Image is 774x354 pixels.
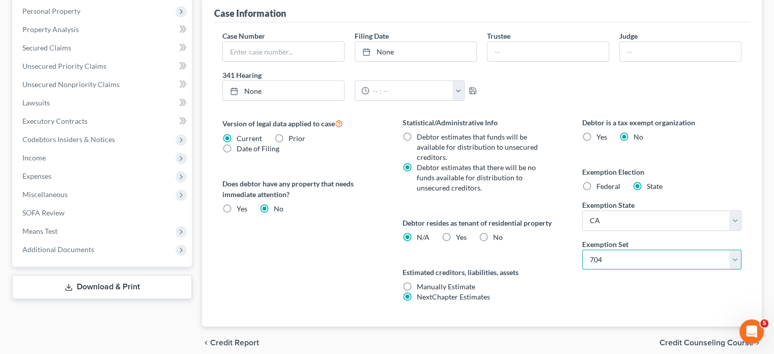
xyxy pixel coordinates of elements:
span: No [274,204,283,213]
span: Executory Contracts [22,117,88,125]
span: Unsecured Priority Claims [22,62,106,70]
a: None [355,42,476,61]
iframe: Intercom live chat [739,319,764,344]
span: Miscellaneous [22,190,68,199]
label: Statistical/Administrative Info [403,117,562,128]
span: Debtor estimates that there will be no funds available for distribution to unsecured creditors. [417,163,536,192]
span: Manually Estimate [417,282,475,291]
span: Personal Property [22,7,80,15]
span: Federal [596,182,620,190]
label: Debtor is a tax exempt organization [582,117,741,128]
span: No [634,132,643,141]
span: Yes [456,233,467,241]
label: Version of legal data applied to case [222,117,382,129]
a: Download & Print [12,275,192,299]
a: Unsecured Nonpriority Claims [14,75,192,94]
i: chevron_left [202,339,210,347]
label: Debtor resides as tenant of residential property [403,217,562,228]
span: Codebtors Insiders & Notices [22,135,115,144]
span: Additional Documents [22,245,94,254]
span: Secured Claims [22,43,71,52]
label: Case Number [222,31,265,41]
a: Property Analysis [14,20,192,39]
label: 341 Hearing [217,70,482,80]
span: NextChapter Estimates [417,292,490,301]
a: SOFA Review [14,204,192,222]
span: SOFA Review [22,208,65,217]
label: Exemption Election [582,167,741,177]
span: 5 [760,319,768,328]
a: Unsecured Priority Claims [14,57,192,75]
span: Credit Counseling Course [660,339,754,347]
span: Lawsuits [22,98,50,107]
label: Filing Date [355,31,389,41]
span: No [493,233,503,241]
span: Yes [237,204,247,213]
span: N/A [417,233,429,241]
span: Expenses [22,172,51,180]
input: -- [488,42,609,61]
span: Yes [596,132,607,141]
span: Property Analysis [22,25,79,34]
span: Date of Filing [237,144,279,153]
label: Judge [619,31,638,41]
span: Means Test [22,227,58,235]
span: Current [237,134,262,143]
input: -- : -- [369,81,452,100]
a: Secured Claims [14,39,192,57]
input: -- [620,42,741,61]
span: Prior [289,134,305,143]
label: Estimated creditors, liabilities, assets [403,267,562,278]
label: Exemption State [582,200,635,210]
a: Executory Contracts [14,112,192,130]
label: Exemption Set [582,239,628,250]
label: Does debtor have any property that needs immediate attention? [222,178,382,200]
button: Credit Counseling Course chevron_right [660,339,762,347]
span: Debtor estimates that funds will be available for distribution to unsecured creditors. [417,132,538,161]
a: None [223,81,344,100]
div: Case Information [214,7,286,19]
button: chevron_left Credit Report [202,339,259,347]
a: Lawsuits [14,94,192,112]
input: Enter case number... [223,42,344,61]
span: Unsecured Nonpriority Claims [22,80,120,89]
label: Trustee [487,31,510,41]
span: Income [22,153,46,162]
span: Credit Report [210,339,259,347]
span: State [647,182,663,190]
